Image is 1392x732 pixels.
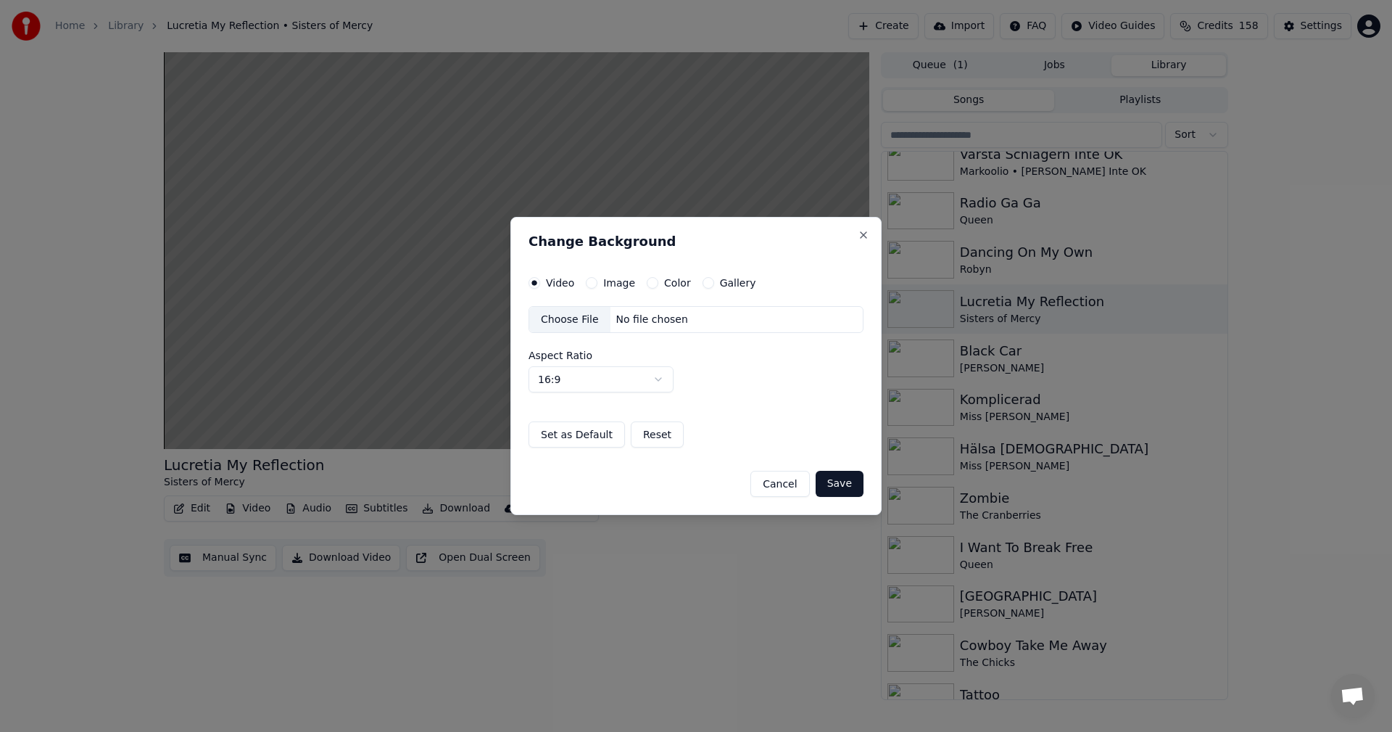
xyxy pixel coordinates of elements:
[529,307,610,333] div: Choose File
[529,235,863,248] h2: Change Background
[529,350,863,361] label: Aspect Ratio
[529,421,625,448] button: Set as Default
[546,278,574,288] label: Video
[664,278,691,288] label: Color
[720,278,756,288] label: Gallery
[603,278,635,288] label: Image
[631,421,684,448] button: Reset
[816,471,863,497] button: Save
[750,471,809,497] button: Cancel
[610,313,694,327] div: No file chosen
